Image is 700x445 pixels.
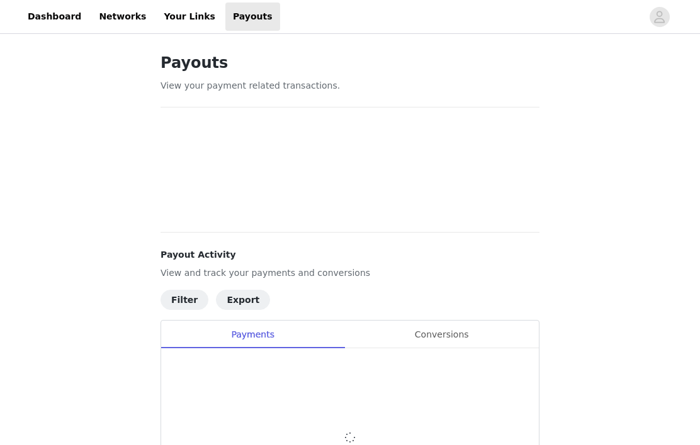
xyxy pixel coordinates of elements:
p: View and track your payments and conversions [161,266,539,280]
a: Your Links [156,3,223,31]
a: Networks [91,3,154,31]
a: Dashboard [20,3,89,31]
div: Conversions [344,321,539,349]
p: View your payment related transactions. [161,79,539,92]
h4: Payout Activity [161,248,539,261]
h1: Payouts [161,52,539,74]
div: avatar [653,7,665,27]
button: Filter [161,290,208,310]
a: Payouts [225,3,280,31]
div: Payments [161,321,344,349]
button: Export [216,290,270,310]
